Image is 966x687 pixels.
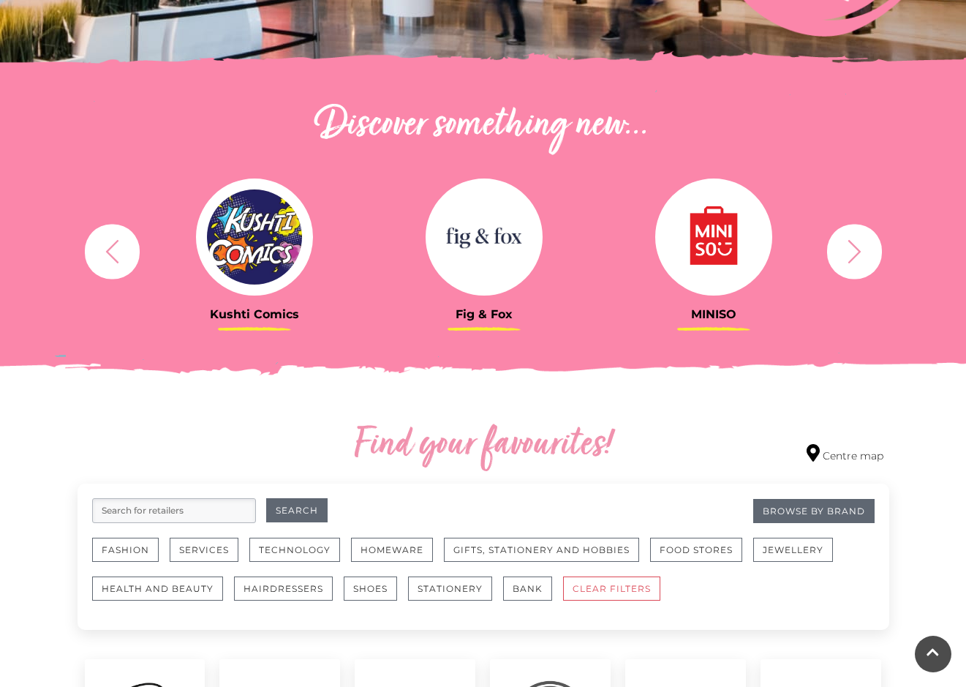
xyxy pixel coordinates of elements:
h3: MINISO [610,307,818,321]
button: Search [266,498,328,522]
h3: Kushti Comics [151,307,358,321]
button: Hairdressers [234,577,333,601]
a: Food Stores [650,538,753,577]
button: Services [170,538,238,562]
h2: Discover something new... [78,102,889,149]
button: Shoes [344,577,397,601]
a: Browse By Brand [753,499,875,523]
button: Food Stores [650,538,742,562]
button: Bank [503,577,552,601]
button: Homeware [351,538,433,562]
button: Stationery [408,577,492,601]
a: Homeware [351,538,444,577]
a: Jewellery [753,538,844,577]
a: Shoes [344,577,408,615]
button: Health and Beauty [92,577,223,601]
button: Technology [249,538,340,562]
a: CLEAR FILTERS [563,577,671,615]
a: Stationery [408,577,503,615]
a: Gifts, Stationery and Hobbies [444,538,650,577]
a: Health and Beauty [92,577,234,615]
a: Services [170,538,249,577]
button: Gifts, Stationery and Hobbies [444,538,639,562]
h3: Fig & Fox [380,307,588,321]
button: Jewellery [753,538,833,562]
a: Hairdressers [234,577,344,615]
h2: Find your favourites! [216,422,750,469]
button: CLEAR FILTERS [563,577,660,601]
button: Fashion [92,538,159,562]
a: Bank [503,577,563,615]
a: Fashion [92,538,170,577]
a: Centre map [807,444,883,464]
a: Technology [249,538,351,577]
input: Search for retailers [92,498,256,523]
